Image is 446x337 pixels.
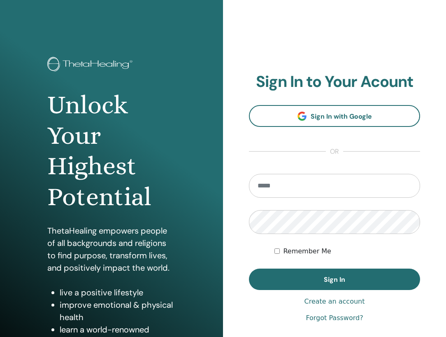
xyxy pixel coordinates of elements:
[60,299,175,323] li: improve emotional & physical health
[249,269,420,290] button: Sign In
[306,313,363,323] a: Forgot Password?
[274,246,420,256] div: Keep me authenticated indefinitely or until I manually logout
[47,90,175,213] h1: Unlock Your Highest Potential
[283,246,331,256] label: Remember Me
[324,275,345,284] span: Sign In
[60,286,175,299] li: live a positive lifestyle
[47,225,175,274] p: ThetaHealing empowers people of all backgrounds and religions to find purpose, transform lives, a...
[311,112,372,121] span: Sign In with Google
[249,73,420,91] h2: Sign In to Your Acount
[249,105,420,127] a: Sign In with Google
[304,297,365,307] a: Create an account
[326,147,343,157] span: or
